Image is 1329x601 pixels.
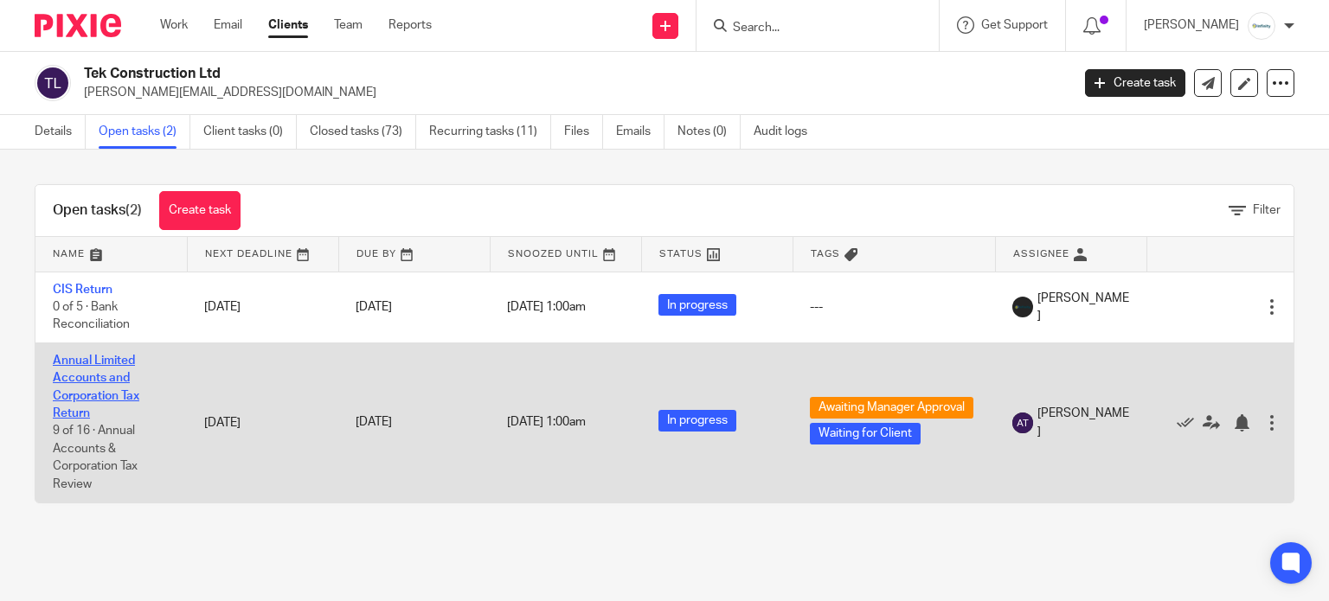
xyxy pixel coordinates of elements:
[160,16,188,34] a: Work
[1037,290,1129,325] span: [PERSON_NAME]
[53,201,142,220] h1: Open tasks
[99,115,190,149] a: Open tasks (2)
[35,115,86,149] a: Details
[981,19,1048,31] span: Get Support
[1177,414,1203,432] a: Mark as done
[1085,69,1185,97] a: Create task
[310,115,416,149] a: Closed tasks (73)
[35,14,121,37] img: Pixie
[84,65,864,83] h2: Tek Construction Ltd
[1248,12,1275,40] img: Infinity%20Logo%20with%20Whitespace%20.png
[810,423,921,444] span: Waiting for Client
[658,410,736,432] span: In progress
[429,115,551,149] a: Recurring tasks (11)
[356,301,392,313] span: [DATE]
[125,203,142,217] span: (2)
[507,417,586,429] span: [DATE] 1:00am
[1012,412,1033,433] img: svg%3E
[1037,405,1129,440] span: [PERSON_NAME]
[268,16,308,34] a: Clients
[508,249,599,259] span: Snoozed Until
[388,16,432,34] a: Reports
[659,249,703,259] span: Status
[334,16,363,34] a: Team
[564,115,603,149] a: Files
[1144,16,1239,34] p: [PERSON_NAME]
[35,65,71,101] img: svg%3E
[187,272,338,342] td: [DATE]
[507,301,586,313] span: [DATE] 1:00am
[53,284,112,296] a: CIS Return
[84,84,1059,101] p: [PERSON_NAME][EMAIL_ADDRESS][DOMAIN_NAME]
[53,425,138,490] span: 9 of 16 · Annual Accounts & Corporation Tax Review
[810,397,973,419] span: Awaiting Manager Approval
[658,294,736,316] span: In progress
[356,417,392,429] span: [DATE]
[677,115,741,149] a: Notes (0)
[53,355,139,419] a: Annual Limited Accounts and Corporation Tax Return
[810,298,978,316] div: ---
[187,342,338,502] td: [DATE]
[203,115,297,149] a: Client tasks (0)
[53,301,130,331] span: 0 of 5 · Bank Reconciliation
[754,115,820,149] a: Audit logs
[214,16,242,34] a: Email
[616,115,664,149] a: Emails
[1012,297,1033,317] img: Infinity%20Logo%20with%20Whitespace%20.png
[731,21,887,36] input: Search
[159,191,241,230] a: Create task
[811,249,840,259] span: Tags
[1253,204,1281,216] span: Filter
